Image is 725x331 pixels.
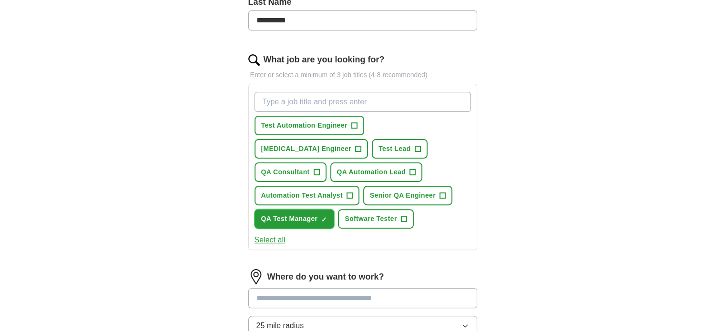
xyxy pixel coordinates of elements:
[261,214,318,224] span: QA Test Manager
[372,139,427,159] button: Test Lead
[261,144,352,154] span: [MEDICAL_DATA] Engineer
[248,70,477,80] p: Enter or select a minimum of 3 job titles (4-8 recommended)
[370,191,436,201] span: Senior QA Engineer
[345,214,397,224] span: Software Tester
[255,209,335,229] button: QA Test Manager✓
[261,191,343,201] span: Automation Test Analyst
[255,186,359,205] button: Automation Test Analyst
[378,144,410,154] span: Test Lead
[267,271,384,283] label: Where do you want to work?
[261,167,310,177] span: QA Consultant
[255,234,286,246] button: Select all
[261,120,347,130] span: Test Automation Engineer
[248,269,264,284] img: location.png
[321,216,327,223] span: ✓
[337,167,406,177] span: QA Automation Lead
[248,54,260,66] img: search.png
[255,92,471,112] input: Type a job title and press enter
[338,209,413,229] button: Software Tester
[255,139,368,159] button: [MEDICAL_DATA] Engineer
[255,116,364,135] button: Test Automation Engineer
[363,186,452,205] button: Senior QA Engineer
[330,162,422,182] button: QA Automation Lead
[255,162,327,182] button: QA Consultant
[264,53,385,66] label: What job are you looking for?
